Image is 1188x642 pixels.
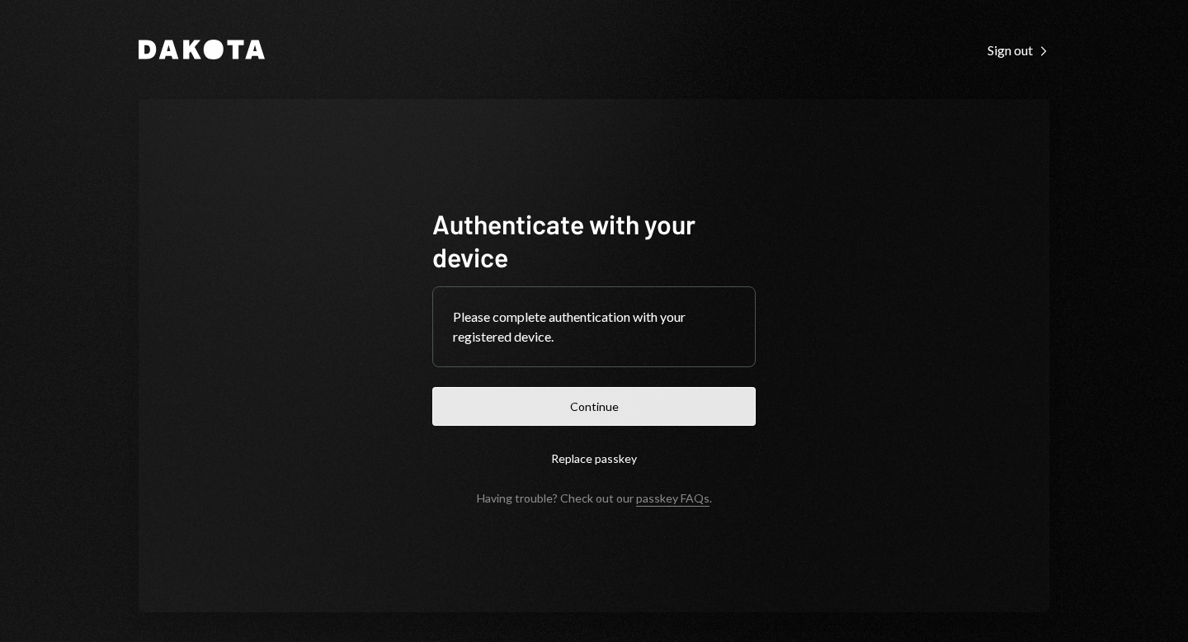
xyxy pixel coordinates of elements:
[988,40,1049,59] a: Sign out
[477,491,712,505] div: Having trouble? Check out our .
[636,491,709,507] a: passkey FAQs
[988,42,1049,59] div: Sign out
[432,439,756,478] button: Replace passkey
[432,387,756,426] button: Continue
[453,307,735,347] div: Please complete authentication with your registered device.
[432,207,756,273] h1: Authenticate with your device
